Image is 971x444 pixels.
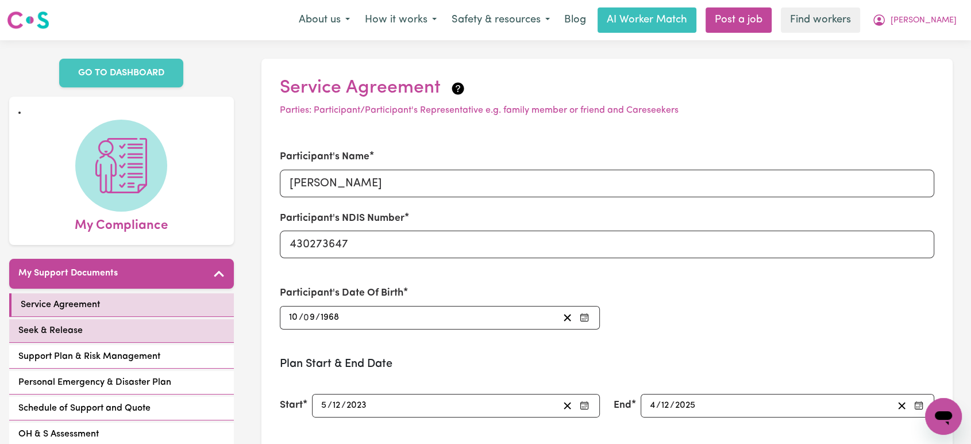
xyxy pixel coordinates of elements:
label: Participant's Date Of Birth [280,286,403,301]
span: Support Plan & Risk Management [18,350,160,363]
span: / [299,312,303,323]
label: Participant's Name [280,150,369,164]
a: Personal Emergency & Disaster Plan [9,371,234,395]
a: My Compliance [18,120,225,236]
a: Service Agreement [9,293,234,317]
span: [PERSON_NAME] [891,14,957,27]
button: My Support Documents [9,259,234,289]
p: Parties: Participant/Participant's Representative e.g. family member or friend and Careseekers [280,104,935,117]
h3: Plan Start & End Date [280,357,935,371]
input: ---- [320,310,340,326]
a: Schedule of Support and Quote [9,397,234,420]
a: Support Plan & Risk Management [9,345,234,369]
span: 0 [303,313,309,322]
span: / [341,400,346,411]
span: / [670,400,675,411]
button: How it works [357,8,444,32]
a: Blog [557,7,593,33]
label: End [614,398,631,413]
h5: My Support Documents [18,268,118,279]
label: Start [280,398,303,413]
span: Service Agreement [21,298,100,312]
a: GO TO DASHBOARD [59,59,183,87]
button: My Account [865,8,964,32]
span: Personal Emergency & Disaster Plan [18,376,171,389]
label: Participant's NDIS Number [280,211,404,226]
a: Seek & Release [9,319,234,343]
input: -- [649,398,656,414]
span: / [327,400,332,411]
a: AI Worker Match [598,7,696,33]
img: Careseekers logo [7,10,49,30]
span: / [315,312,320,323]
input: -- [288,310,299,326]
a: Post a job [706,7,772,33]
span: Seek & Release [18,324,83,338]
a: Careseekers logo [7,7,49,33]
input: -- [661,398,670,414]
a: Find workers [781,7,860,33]
button: About us [291,8,357,32]
input: -- [304,310,315,326]
input: -- [321,398,327,414]
span: / [656,400,661,411]
button: Safety & resources [444,8,557,32]
h2: Service Agreement [280,77,935,99]
input: -- [332,398,341,414]
span: Schedule of Support and Quote [18,401,151,415]
input: ---- [346,398,368,414]
span: My Compliance [75,212,168,236]
input: ---- [675,398,696,414]
span: OH & S Assessment [18,427,99,441]
iframe: Button to launch messaging window [925,398,962,435]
